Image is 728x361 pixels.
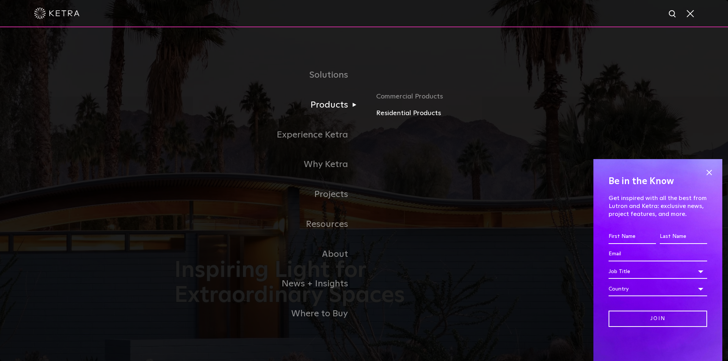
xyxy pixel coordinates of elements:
[660,230,707,244] input: Last Name
[34,8,80,19] img: ketra-logo-2019-white
[174,239,364,269] a: About
[174,299,364,329] a: Where to Buy
[609,174,707,189] h4: Be in the Know
[174,120,364,150] a: Experience Ketra
[174,90,364,120] a: Products
[376,91,554,108] a: Commercial Products
[174,60,554,329] div: Navigation Menu
[609,247,707,261] input: Email
[376,108,554,119] a: Residential Products
[609,311,707,327] input: Join
[174,150,364,180] a: Why Ketra
[609,282,707,296] div: Country
[609,230,656,244] input: First Name
[174,209,364,239] a: Resources
[174,60,364,90] a: Solutions
[609,194,707,218] p: Get inspired with all the best from Lutron and Ketra: exclusive news, project features, and more.
[174,269,364,299] a: News + Insights
[609,264,707,279] div: Job Title
[174,180,364,209] a: Projects
[668,9,678,19] img: search icon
